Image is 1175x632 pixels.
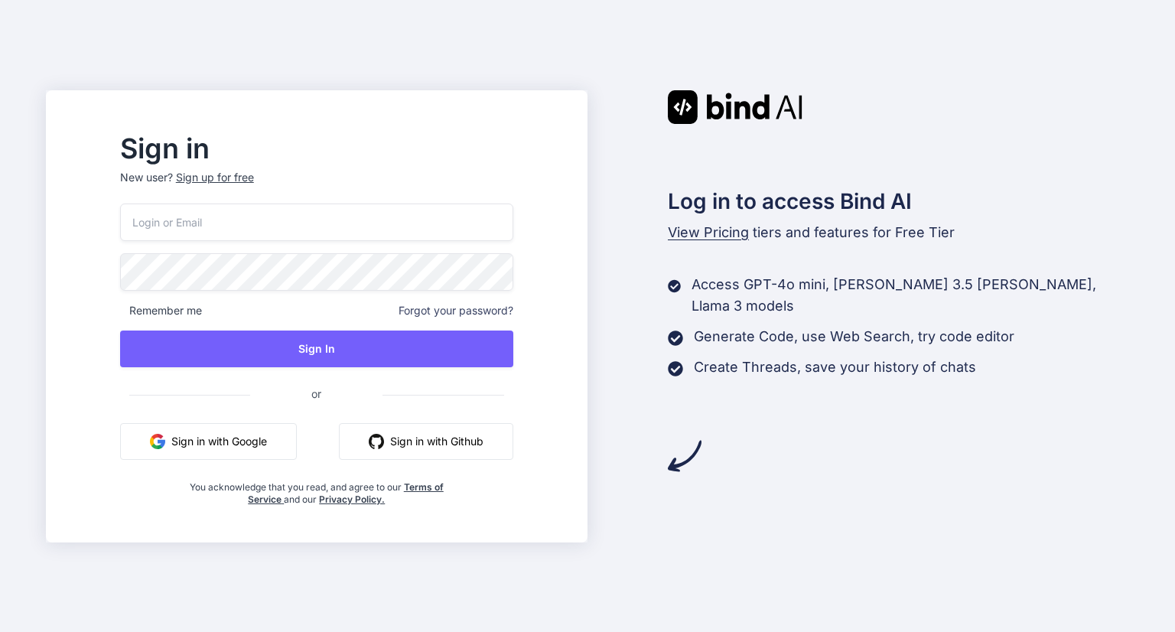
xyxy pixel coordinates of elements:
[668,185,1130,217] h2: Log in to access Bind AI
[399,303,513,318] span: Forgot your password?
[250,375,382,412] span: or
[120,303,202,318] span: Remember me
[339,423,513,460] button: Sign in with Github
[369,434,384,449] img: github
[668,224,749,240] span: View Pricing
[694,326,1014,347] p: Generate Code, use Web Search, try code editor
[319,494,385,505] a: Privacy Policy.
[694,357,976,378] p: Create Threads, save your history of chats
[185,472,448,506] div: You acknowledge that you read, and agree to our and our
[120,136,513,161] h2: Sign in
[692,274,1129,317] p: Access GPT-4o mini, [PERSON_NAME] 3.5 [PERSON_NAME], Llama 3 models
[668,439,701,473] img: arrow
[120,170,513,204] p: New user?
[668,90,802,124] img: Bind AI logo
[150,434,165,449] img: google
[120,331,513,367] button: Sign In
[120,204,513,241] input: Login or Email
[668,222,1130,243] p: tiers and features for Free Tier
[248,481,444,505] a: Terms of Service
[120,423,297,460] button: Sign in with Google
[176,170,254,185] div: Sign up for free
